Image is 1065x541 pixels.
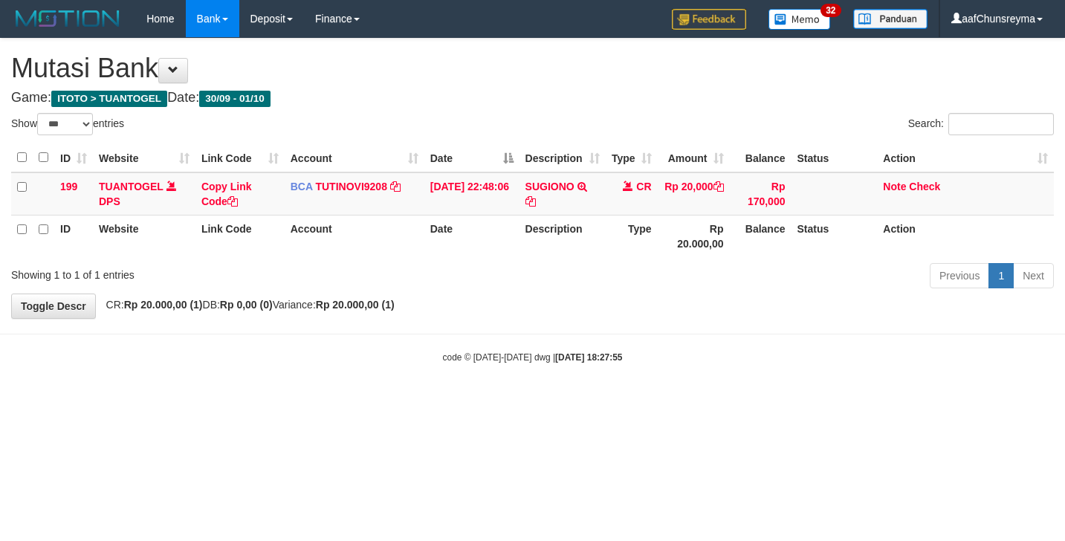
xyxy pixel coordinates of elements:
a: Check [909,181,940,192]
span: CR: DB: Variance: [99,299,395,311]
th: Amount: activate to sort column ascending [658,143,730,172]
th: Date: activate to sort column descending [424,143,519,172]
img: MOTION_logo.png [11,7,124,30]
th: Status [791,143,877,172]
th: Account [285,215,424,257]
th: Balance [730,143,792,172]
th: Action [877,215,1054,257]
strong: Rp 20.000,00 (1) [316,299,395,311]
th: Balance [730,215,792,257]
label: Search: [908,113,1054,135]
th: ID: activate to sort column ascending [54,143,93,172]
a: TUTINOVI9208 [315,181,386,192]
th: Website [93,215,195,257]
select: Showentries [37,113,93,135]
a: Copy SUGIONO to clipboard [525,195,536,207]
th: Rp 20.000,00 [658,215,730,257]
a: SUGIONO [525,181,574,192]
th: Action: activate to sort column ascending [877,143,1054,172]
th: Account: activate to sort column ascending [285,143,424,172]
th: Link Code [195,215,285,257]
a: Next [1013,263,1054,288]
small: code © [DATE]-[DATE] dwg | [443,352,623,363]
h4: Game: Date: [11,91,1054,106]
a: Previous [930,263,989,288]
a: 1 [988,263,1014,288]
h1: Mutasi Bank [11,54,1054,83]
a: Copy Link Code [201,181,252,207]
td: [DATE] 22:48:06 [424,172,519,216]
strong: Rp 20.000,00 (1) [124,299,203,311]
th: Type: activate to sort column ascending [606,143,658,172]
span: 30/09 - 01/10 [199,91,271,107]
a: TUANTOGEL [99,181,164,192]
td: DPS [93,172,195,216]
a: Copy TUTINOVI9208 to clipboard [390,181,401,192]
span: ITOTO > TUANTOGEL [51,91,167,107]
img: Button%20Memo.svg [768,9,831,30]
th: Link Code: activate to sort column ascending [195,143,285,172]
img: panduan.png [853,9,928,29]
span: 32 [820,4,841,17]
th: Description [519,215,606,257]
input: Search: [948,113,1054,135]
strong: Rp 0,00 (0) [220,299,273,311]
th: Date [424,215,519,257]
th: Description: activate to sort column ascending [519,143,606,172]
th: ID [54,215,93,257]
span: 199 [60,181,77,192]
strong: [DATE] 18:27:55 [555,352,622,363]
a: Copy Rp 20,000 to clipboard [713,181,724,192]
span: BCA [291,181,313,192]
th: Website: activate to sort column ascending [93,143,195,172]
td: Rp 20,000 [658,172,730,216]
th: Type [606,215,658,257]
label: Show entries [11,113,124,135]
a: Note [883,181,906,192]
div: Showing 1 to 1 of 1 entries [11,262,433,282]
th: Status [791,215,877,257]
img: Feedback.jpg [672,9,746,30]
span: CR [636,181,651,192]
td: Rp 170,000 [730,172,792,216]
a: Toggle Descr [11,294,96,319]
